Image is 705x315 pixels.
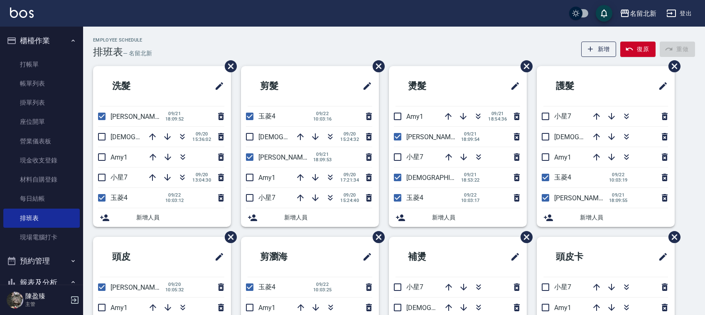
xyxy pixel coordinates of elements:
a: 每日結帳 [3,189,80,208]
h2: 剪髮 [248,71,324,101]
span: 玉菱4 [406,194,423,202]
span: 新增人員 [136,213,224,222]
span: [DEMOGRAPHIC_DATA]9 [406,174,479,182]
span: Amy1 [554,153,571,161]
span: 09/21 [488,111,507,116]
span: [PERSON_NAME]2 [258,153,312,161]
h3: 排班表 [93,46,123,58]
span: 09/22 [165,192,184,198]
button: 新增 [581,42,617,57]
span: 小星7 [554,112,571,120]
span: 09/20 [340,131,359,137]
span: Amy1 [258,174,275,182]
span: Amy1 [258,304,275,312]
h2: 護髮 [543,71,620,101]
span: 刪除班表 [219,54,238,79]
span: 18:09:55 [609,198,628,203]
p: 主管 [25,300,68,308]
span: [PERSON_NAME]2 [554,194,608,202]
a: 座位開單 [3,112,80,131]
div: 新增人員 [93,208,231,227]
span: 09/22 [313,282,332,287]
span: 15:24:40 [340,198,359,203]
span: 新增人員 [284,213,372,222]
h2: Employee Schedule [93,37,152,43]
span: [DEMOGRAPHIC_DATA]9 [258,133,331,141]
button: 報表及分析 [3,272,80,293]
h2: 頭皮卡 [543,242,624,272]
button: 名留北新 [617,5,660,22]
div: 新增人員 [389,208,527,227]
span: 玉菱4 [554,173,571,181]
span: Amy1 [111,304,128,312]
span: 新增人員 [432,213,520,222]
a: 打帳單 [3,55,80,74]
button: 登出 [663,6,695,21]
span: 15:24:32 [340,137,359,142]
span: 修改班表的標題 [357,247,372,267]
h2: 剪瀏海 [248,242,329,272]
button: 櫃檯作業 [3,30,80,52]
span: 修改班表的標題 [209,247,224,267]
span: 新增人員 [580,213,668,222]
span: 刪除班表 [662,54,682,79]
h5: 陳盈臻 [25,292,68,300]
span: 修改班表的標題 [357,76,372,96]
span: 玉菱4 [111,194,128,202]
img: Logo [10,7,34,18]
a: 現場電腦打卡 [3,228,80,247]
span: 修改班表的標題 [505,247,520,267]
div: 新增人員 [241,208,379,227]
span: Amy1 [111,153,128,161]
span: 刪除班表 [366,54,386,79]
button: 復原 [620,42,656,57]
span: 09/20 [165,282,184,287]
span: 刪除班表 [662,225,682,249]
span: 09/21 [313,152,332,157]
button: 預約管理 [3,250,80,272]
span: 刪除班表 [514,54,534,79]
span: [PERSON_NAME]2 [111,283,164,291]
span: 18:09:53 [313,157,332,162]
span: 10:03:16 [313,116,332,122]
span: 玉菱4 [258,283,275,291]
span: [DEMOGRAPHIC_DATA]9 [111,133,183,141]
h2: 燙髮 [395,71,472,101]
span: 小星7 [111,173,128,181]
span: 09/22 [313,111,332,116]
span: 09/21 [165,111,184,116]
div: 新增人員 [537,208,675,227]
span: 刪除班表 [219,225,238,249]
span: 09/20 [340,192,359,198]
span: 小星7 [258,194,275,202]
span: 10:03:19 [609,177,628,183]
span: [DEMOGRAPHIC_DATA]9 [406,304,479,312]
a: 掛單列表 [3,93,80,112]
a: 排班表 [3,209,80,228]
span: 10:03:12 [165,198,184,203]
span: 09/21 [609,192,628,198]
a: 現金收支登錄 [3,151,80,170]
span: 17:21:34 [340,177,359,183]
span: Amy1 [554,304,571,312]
span: 10:03:25 [313,287,332,293]
button: save [596,5,612,22]
span: 10:03:17 [461,198,480,203]
span: 09/22 [461,192,480,198]
span: 13:04:30 [192,177,211,183]
span: 09/20 [192,131,211,137]
span: 玉菱4 [258,112,275,120]
span: 18:54:36 [488,116,507,122]
span: 09/21 [461,172,480,177]
span: 09/20 [192,172,211,177]
span: 修改班表的標題 [653,247,668,267]
span: Amy1 [406,113,423,121]
span: 10:05:32 [165,287,184,293]
h6: — 名留北新 [123,49,152,58]
span: 修改班表的標題 [653,76,668,96]
h2: 頭皮 [100,242,176,272]
span: 修改班表的標題 [209,76,224,96]
span: [PERSON_NAME]2 [111,113,164,121]
h2: 補燙 [395,242,472,272]
span: 刪除班表 [366,225,386,249]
